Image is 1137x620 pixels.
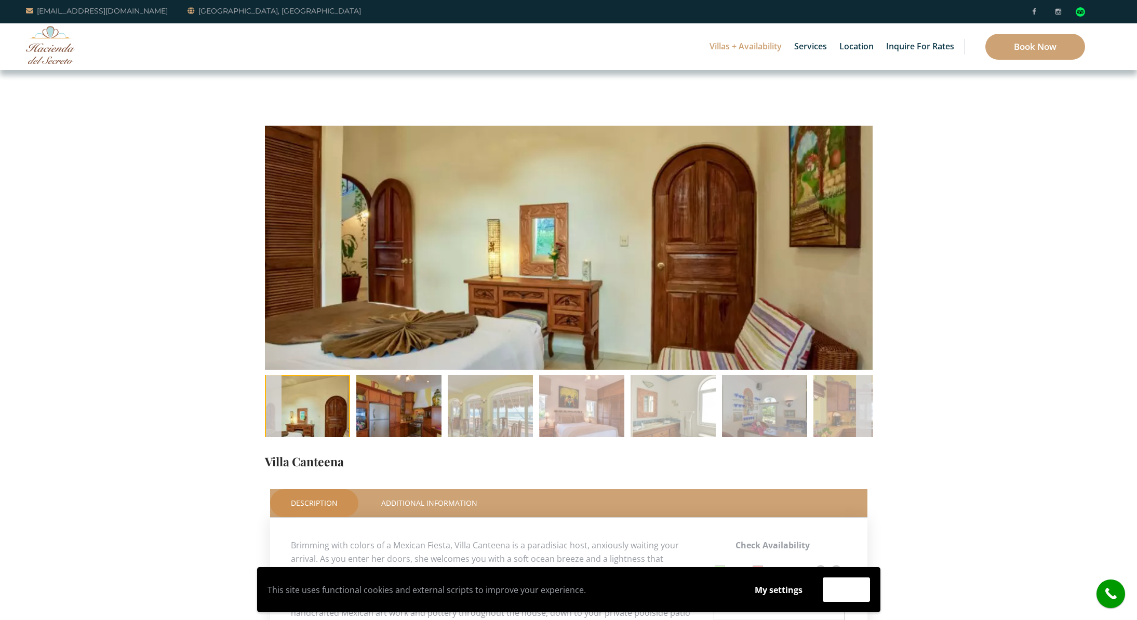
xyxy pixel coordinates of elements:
[267,582,734,598] p: This site uses functional cookies and external scripts to improve your experience.
[270,489,358,517] a: Description
[1076,7,1085,17] div: Read traveler reviews on Tripadvisor
[813,375,899,460] img: Canteena-Kitchen-Area-D-1024x682-1-150x150.jpg
[881,23,959,70] a: Inquire for Rates
[985,34,1085,60] a: Book Now
[789,23,832,70] a: Services
[1076,7,1085,17] img: Tripadvisor_logomark.svg
[823,577,870,602] button: Accept
[1096,579,1125,608] a: call
[448,375,533,460] img: Canteena-Dining-Area-C-1024x682-1-150x150.jpg
[26,26,75,64] img: Awesome Logo
[188,5,361,17] a: [GEOGRAPHIC_DATA], [GEOGRAPHIC_DATA]
[360,489,498,517] a: Additional Information
[356,375,442,460] img: Canteena-Kitchen-Area-A-1024x682-1-150x150.jpg
[766,562,797,580] div: Unavailable
[745,578,812,602] button: My settings
[834,23,879,70] a: Location
[631,375,716,460] img: Canteena-1st-Floor-Bedroom-In-Suite-Bathroom-1024x682-1-150x150.jpg
[539,375,624,460] img: Canteena-1st-Floor-Queen-Garden-View-Bedroom-C-1024x682-1-150x150.jpg
[704,23,787,70] a: Villas + Availability
[26,5,168,17] a: [EMAIL_ADDRESS][DOMAIN_NAME]
[722,375,807,460] img: Canteena-Wet-Bar-1024x682-1-150x150.jpg
[265,453,344,469] a: Villa Canteena
[728,562,752,580] div: Available
[1099,582,1122,605] i: call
